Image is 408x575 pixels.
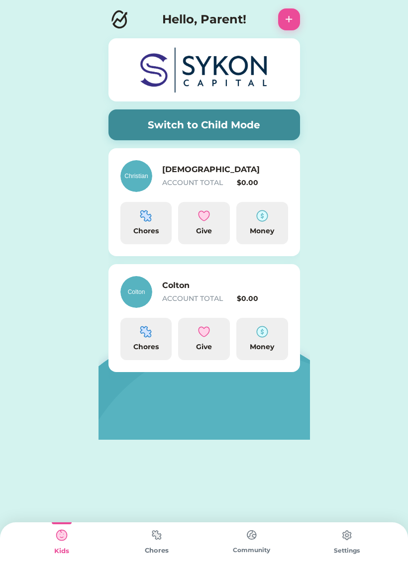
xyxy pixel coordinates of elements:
[162,178,233,188] div: ACCOUNT TOTAL
[299,546,394,555] div: Settings
[109,546,204,556] div: Chores
[162,280,262,291] h6: Colton
[108,109,300,140] button: Switch to Child Mode
[108,8,130,30] img: Logo.svg
[140,210,152,222] img: programming-module-puzzle-1--code-puzzle-module-programming-plugin-piece.svg
[162,293,233,304] div: ACCOUNT TOTAL
[278,8,300,30] button: +
[256,326,268,338] img: money-cash-dollar-coin--accounting-billing-payment-cash-coin-currency-money-finance.svg
[237,293,288,304] div: $0.00
[52,525,72,545] img: type%3Dkids%2C%20state%3Dselected.svg
[182,342,226,352] div: Give
[162,10,246,28] h4: Hello, Parent!
[240,342,284,352] div: Money
[242,525,262,545] img: type%3Dchores%2C%20state%3Ddefault.svg
[147,525,167,545] img: type%3Dchores%2C%20state%3Ddefault.svg
[240,226,284,236] div: Money
[124,342,168,352] div: Chores
[256,210,268,222] img: money-cash-dollar-coin--accounting-billing-payment-cash-coin-currency-money-finance.svg
[337,525,357,545] img: type%3Dchores%2C%20state%3Ddefault.svg
[124,226,168,236] div: Chores
[237,178,288,188] div: $0.00
[204,546,299,555] div: Community
[14,546,109,556] div: Kids
[198,326,210,338] img: interface-favorite-heart--reward-social-rating-media-heart-it-like-favorite-love.svg
[134,41,274,98] img: SYKON%20Capital%20Logo.png
[162,164,262,176] h6: [DEMOGRAPHIC_DATA]
[198,210,210,222] img: interface-favorite-heart--reward-social-rating-media-heart-it-like-favorite-love.svg
[140,326,152,338] img: programming-module-puzzle-1--code-puzzle-module-programming-plugin-piece.svg
[182,226,226,236] div: Give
